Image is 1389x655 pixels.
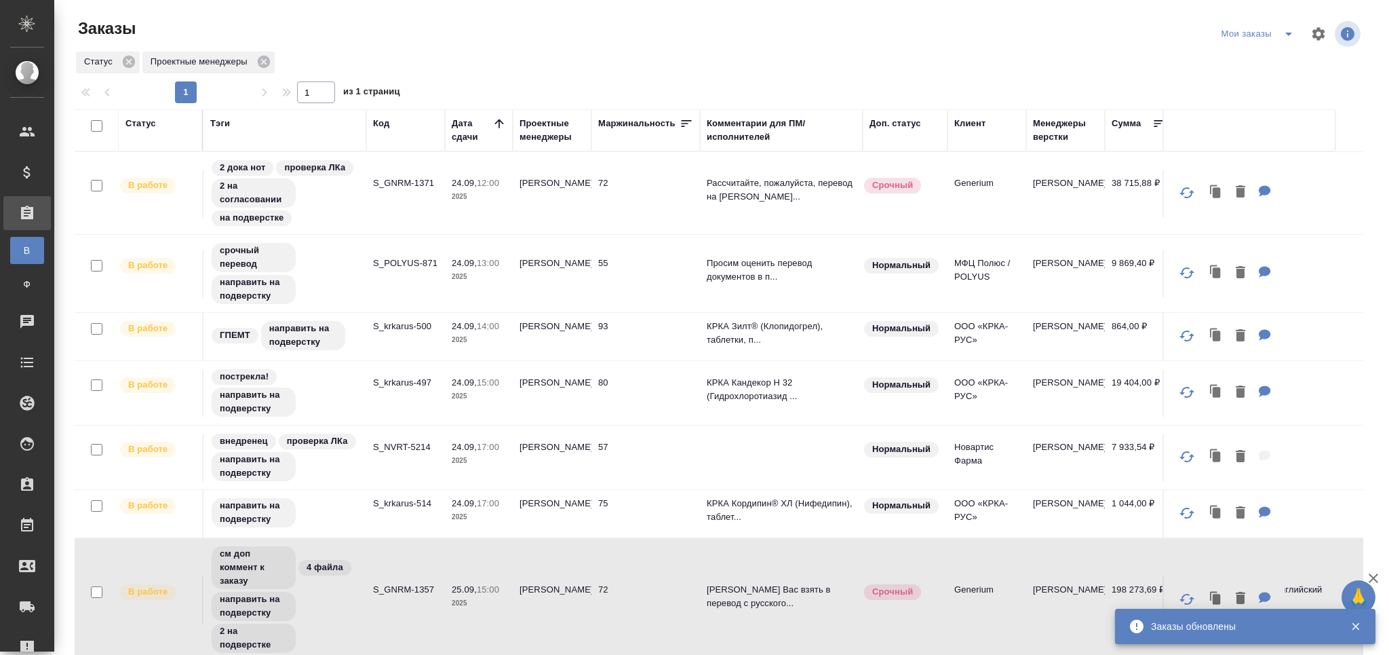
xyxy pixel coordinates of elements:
div: Заказы обновлены [1151,620,1330,633]
td: [PERSON_NAME] [513,369,591,417]
button: Удалить [1229,585,1252,613]
p: направить на подверстку [269,322,337,349]
td: 7 933,54 ₽ [1105,434,1173,481]
button: Удалить [1229,500,1252,527]
span: Настроить таблицу [1302,18,1335,50]
p: S_krkarus-514 [373,497,438,510]
div: Статус по умолчанию для стандартных заказов [863,320,941,338]
p: 24.09, [452,258,477,268]
td: 19 404,00 ₽ [1105,369,1173,417]
div: Дата сдачи [452,117,492,144]
p: Просим оценить перевод документов в п... [707,257,856,284]
div: Статус [125,117,156,130]
p: ООО «КРКА-РУС» [954,497,1019,524]
div: Маржинальность [598,117,676,130]
button: Клонировать [1203,379,1229,407]
p: ООО «КРКА-РУС» [954,320,1019,347]
div: Статус по умолчанию для стандартных заказов [863,376,941,394]
div: Доп. статус [869,117,921,130]
div: split button [1218,23,1302,45]
p: Рассчитайте, пожалуйста, перевод на [PERSON_NAME]... [707,176,856,204]
p: ГПЕМТ [220,329,250,342]
button: Для ПМ: Просим оценить перевод документов в приложении (только страницы с 24 по 53) с китайского ... [1252,259,1278,287]
p: 15:00 [477,584,499,595]
p: КРКА Зилт® (Клопидогрел), таблетки, п... [707,320,856,347]
button: Удалить [1229,179,1252,206]
button: Обновить [1171,320,1203,352]
span: из 1 страниц [343,83,400,103]
div: Выставляет ПМ после принятия заказа от КМа [119,320,195,338]
td: 72 [591,576,700,624]
button: Клонировать [1203,259,1229,287]
button: Обновить [1171,441,1203,473]
div: 2 дока нот, проверка ЛКа, 2 на согласовании, на подверстке [210,159,359,227]
button: Клонировать [1203,443,1229,471]
div: внедренец, проверка ЛКа, направить на подверстку [210,432,359,483]
button: Для ПМ: Рассчитайте, пожалуйста, перевод на англ. Для решений потребуется НЗ перевода скана: - Ок... [1252,179,1278,206]
p: 15:00 [477,377,499,388]
button: Клонировать [1203,585,1229,613]
p: КРКА Кандекор Н 32 (Гидрохлоротиазид ... [707,376,856,403]
div: направить на подверстку [210,497,359,529]
div: Менеджеры верстки [1033,117,1098,144]
button: Обновить [1171,497,1203,529]
button: Клонировать [1203,179,1229,206]
p: Generium [954,176,1019,190]
button: Для ПМ: Просим Вас взять в перевод с русского на английский язык документы по ссылке ниже: https:... [1252,585,1278,613]
button: 🙏 [1342,580,1375,614]
p: [PERSON_NAME] Вас взять в перевод с русского... [707,583,856,610]
p: S_GNRM-1357 [373,583,438,597]
div: Статус по умолчанию для стандартных заказов [863,441,941,459]
td: [PERSON_NAME] [513,313,591,360]
td: 55 [591,250,700,297]
p: Проектные менеджеры [151,55,252,69]
p: 13:00 [477,258,499,268]
div: пострекла!, направить на подверстку [210,368,359,418]
p: В работе [128,443,168,456]
p: срочный перевод [220,244,288,271]
td: 864,00 ₽ [1105,313,1173,360]
p: направить на подверстку [220,453,288,480]
p: направить на подверстку [220,593,288,620]
button: Обновить [1171,257,1203,289]
span: Посмотреть информацию [1335,21,1363,47]
p: проверка ЛКа [284,161,345,174]
div: Клиент [954,117,985,130]
div: Выставляется автоматически, если на указанный объем услуг необходимо больше времени в стандартном... [863,583,941,601]
button: Обновить [1171,583,1203,616]
p: 17:00 [477,498,499,508]
p: 2025 [452,333,506,347]
p: [PERSON_NAME] [1033,320,1098,333]
p: Срочный [872,179,913,192]
button: Для ПМ: КРКА Кордипин® ХЛ (Нифедипин), тaблетки с пpoлонгированным высвобождением, покрытые плено... [1252,500,1278,527]
p: Срочный [872,585,913,599]
a: В [10,237,44,264]
p: [PERSON_NAME] [1033,583,1098,597]
p: 4 файла [307,561,343,574]
button: Клонировать [1203,322,1229,350]
p: ООО «КРКА-РУС» [954,376,1019,403]
p: S_GNRM-1371 [373,176,438,190]
p: 2 на согласовании [220,179,288,206]
td: [PERSON_NAME] [513,170,591,217]
button: Обновить [1171,176,1203,209]
td: 75 [591,490,700,538]
div: Выставляется автоматически, если на указанный объем услуг необходимо больше времени в стандартном... [863,176,941,195]
p: 2025 [452,597,506,610]
button: Закрыть [1342,620,1369,633]
div: Проектные менеджеры [142,52,275,73]
div: Выставляет ПМ после принятия заказа от КМа [119,176,195,195]
td: [PERSON_NAME] [513,576,591,624]
p: 2025 [452,390,506,403]
p: Статус [84,55,117,69]
div: Статус по умолчанию для стандартных заказов [863,257,941,275]
div: Выставляет ПМ после принятия заказа от КМа [119,376,195,394]
div: Проектные менеджеры [520,117,585,144]
div: Выставляет ПМ после принятия заказа от КМа [119,441,195,459]
p: [PERSON_NAME] [1033,176,1098,190]
td: 198 273,69 ₽ [1105,576,1173,624]
p: 14:00 [477,321,499,331]
p: S_POLYUS-871 [373,257,438,270]
p: В работе [128,585,168,599]
td: 93 [591,313,700,360]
